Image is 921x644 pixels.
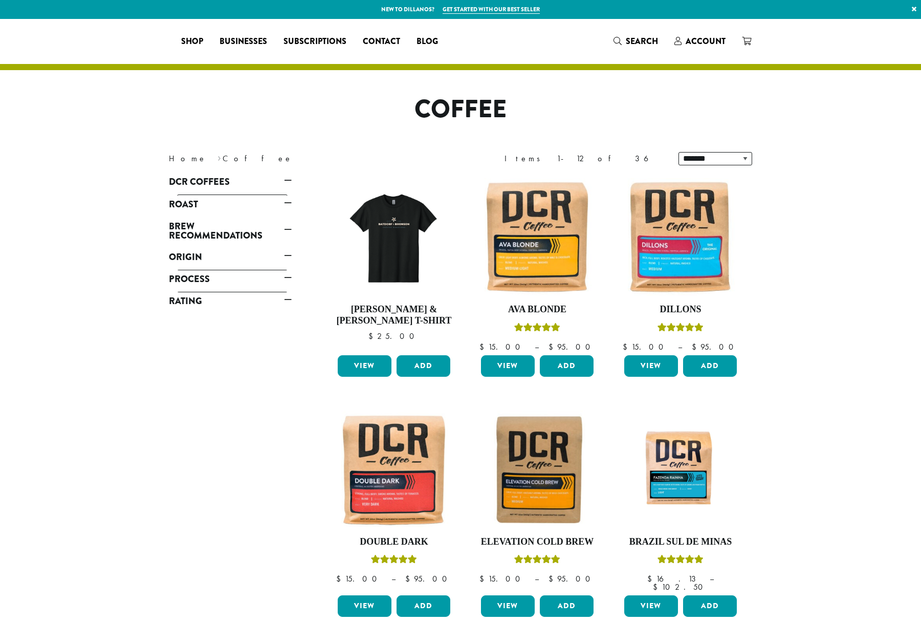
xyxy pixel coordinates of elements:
[335,178,453,296] img: BB-T-Shirt-Mockup-scaled.png
[169,310,292,314] div: Rating
[623,341,631,352] span: $
[397,595,450,617] button: Add
[478,536,596,548] h4: Elevation Cold Brew
[335,536,453,548] h4: Double Dark
[405,573,414,584] span: $
[169,270,292,288] a: Process
[397,355,450,377] button: Add
[443,5,540,14] a: Get started with our best seller
[336,573,382,584] bdi: 15.00
[505,153,663,165] div: Items 1-12 of 36
[478,178,596,351] a: Ava BlondeRated 5.00 out of 5
[336,573,345,584] span: $
[514,321,560,337] div: Rated 5.00 out of 5
[169,190,292,195] div: DCR Coffees
[169,218,292,244] a: Brew Recommendations
[335,411,453,528] img: Double-Dark-12oz-300x300.jpg
[624,595,678,617] a: View
[622,411,739,592] a: Brazil Sul De MinasRated 5.00 out of 5
[692,341,700,352] span: $
[335,178,453,351] a: [PERSON_NAME] & [PERSON_NAME] T-Shirt $25.00
[657,321,704,337] div: Rated 5.00 out of 5
[169,288,292,292] div: Process
[283,35,346,48] span: Subscriptions
[683,355,737,377] button: Add
[481,595,535,617] a: View
[622,178,739,296] img: Dillons-12oz-300x300.jpg
[657,553,704,569] div: Rated 5.00 out of 5
[169,292,292,310] a: Rating
[623,341,668,352] bdi: 15.00
[161,95,760,124] h1: Coffee
[647,573,700,584] bdi: 16.13
[368,331,377,341] span: $
[181,35,203,48] span: Shop
[169,196,292,213] a: Roast
[535,573,539,584] span: –
[214,313,223,328] span: ★
[549,573,595,584] bdi: 95.00
[710,573,714,584] span: –
[177,313,186,328] span: ★
[478,178,596,296] img: Ava-Blonde-12oz-1-300x300.jpg
[478,411,596,528] img: Elevation-Cold-Brew-300x300.jpg
[622,425,739,513] img: Fazenda-Rainha_12oz_Mockup.jpg
[605,33,666,50] a: Search
[647,573,656,584] span: $
[481,355,535,377] a: View
[363,35,400,48] span: Contact
[169,266,292,270] div: Origin
[479,341,525,352] bdi: 15.00
[514,553,560,569] div: Rated 5.00 out of 5
[653,582,708,592] bdi: 102.50
[169,213,292,218] div: Roast
[692,341,738,352] bdi: 95.00
[169,173,292,190] a: DCR Coffees
[205,313,214,328] span: ★
[622,304,739,315] h4: Dillons
[186,313,195,328] span: ★
[478,304,596,315] h4: Ava Blonde
[653,582,662,592] span: $
[678,341,682,352] span: –
[622,178,739,351] a: DillonsRated 5.00 out of 5
[479,573,525,584] bdi: 15.00
[169,244,292,249] div: Brew Recommendations
[169,248,292,266] a: Origin
[540,355,594,377] button: Add
[169,153,445,165] nav: Breadcrumb
[405,573,452,584] bdi: 95.00
[479,341,488,352] span: $
[338,595,391,617] a: View
[624,355,678,377] a: View
[217,149,221,165] span: ›
[549,573,557,584] span: $
[371,553,417,569] div: Rated 4.50 out of 5
[540,595,594,617] button: Add
[686,35,726,47] span: Account
[416,35,438,48] span: Blog
[549,341,595,352] bdi: 95.00
[335,304,453,326] h4: [PERSON_NAME] & [PERSON_NAME] T-Shirt
[338,355,391,377] a: View
[479,573,488,584] span: $
[478,411,596,592] a: Elevation Cold BrewRated 5.00 out of 5
[683,595,737,617] button: Add
[368,331,419,341] bdi: 25.00
[220,35,267,48] span: Businesses
[549,341,557,352] span: $
[622,536,739,548] h4: Brazil Sul De Minas
[169,153,207,164] a: Home
[626,35,658,47] span: Search
[195,313,205,328] span: ★
[535,341,539,352] span: –
[335,411,453,592] a: Double DarkRated 4.50 out of 5
[391,573,396,584] span: –
[173,33,211,50] a: Shop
